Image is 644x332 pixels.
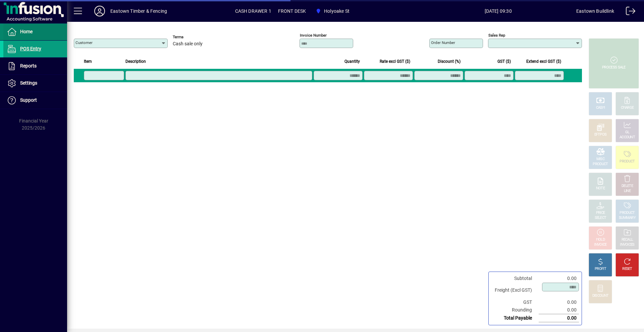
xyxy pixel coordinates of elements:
td: GST [491,298,539,306]
mat-label: Invoice number [300,33,327,38]
span: Holyoake St [313,5,352,17]
td: 0.00 [539,298,579,306]
button: Profile [89,5,110,17]
span: Settings [20,80,37,86]
div: RESET [622,267,632,272]
div: PROFIT [595,267,606,272]
mat-label: Sales rep [488,33,505,38]
div: DELETE [622,184,633,189]
mat-label: Customer [75,40,93,45]
a: Support [3,92,67,109]
div: Eastown Timber & Fencing [110,6,167,16]
td: Subtotal [491,275,539,282]
div: NOTE [596,186,605,191]
span: [DATE] 09:30 [420,6,576,16]
td: Freight (Excl GST) [491,282,539,298]
a: Logout [621,1,636,23]
div: ACCOUNT [620,135,635,140]
div: PRICE [596,210,605,216]
div: CHARGE [621,105,634,110]
div: PRODUCT [620,210,635,216]
td: Total Payable [491,314,539,322]
td: 0.00 [539,306,579,314]
div: GL [625,130,630,135]
div: SUMMARY [619,216,636,221]
span: Home [20,29,33,34]
span: Quantity [344,58,360,65]
div: LINE [624,189,631,194]
span: Terms [173,35,213,39]
div: Eastown Buildlink [576,6,614,16]
td: 0.00 [539,275,579,282]
a: Reports [3,58,67,75]
span: Item [84,58,92,65]
a: Settings [3,75,67,92]
span: Discount (%) [438,58,461,65]
span: Description [125,58,146,65]
div: CASH [596,105,605,110]
td: Rounding [491,306,539,314]
div: INVOICES [620,242,634,247]
div: PRODUCT [620,159,635,164]
div: SELECT [595,216,606,221]
div: PROCESS SALE [602,65,626,70]
span: POS Entry [20,46,41,51]
span: Extend excl GST ($) [526,58,561,65]
a: Home [3,23,67,40]
span: Support [20,97,37,103]
mat-label: Order number [431,40,455,45]
div: MISC [596,157,604,162]
div: EFTPOS [594,132,607,137]
span: Cash sale only [173,41,203,47]
div: DISCOUNT [592,293,608,298]
div: INVOICE [594,242,606,247]
span: FRONT DESK [278,6,306,16]
span: Rate excl GST ($) [380,58,410,65]
span: Reports [20,63,37,68]
span: GST ($) [497,58,511,65]
td: 0.00 [539,314,579,322]
div: HOLD [596,237,605,242]
span: CASH DRAWER 1 [235,6,271,16]
div: PRODUCT [593,162,608,167]
span: Holyoake St [324,6,350,16]
div: RECALL [622,237,633,242]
